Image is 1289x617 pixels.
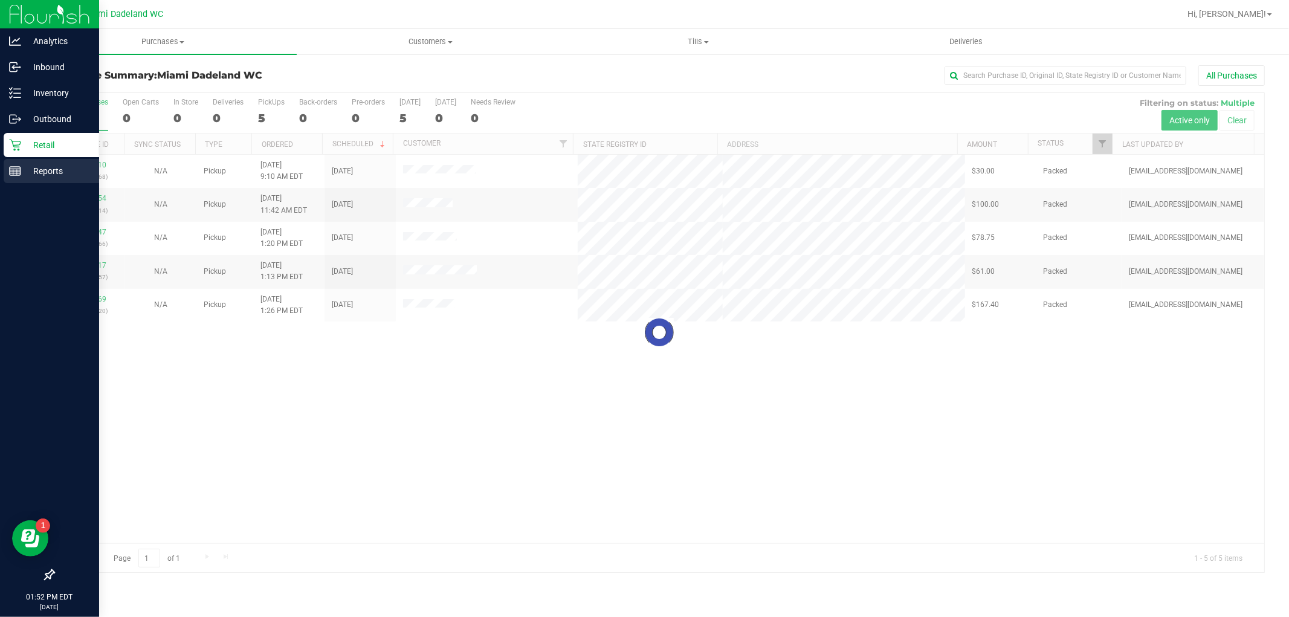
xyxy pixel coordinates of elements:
[29,29,297,54] a: Purchases
[157,69,262,81] span: Miami Dadeland WC
[5,592,94,602] p: 01:52 PM EDT
[945,66,1186,85] input: Search Purchase ID, Original ID, State Registry ID or Customer Name...
[564,29,832,54] a: Tills
[1187,9,1266,19] span: Hi, [PERSON_NAME]!
[9,35,21,47] inline-svg: Analytics
[9,87,21,99] inline-svg: Inventory
[297,36,564,47] span: Customers
[36,518,50,533] iframe: Resource center unread badge
[9,61,21,73] inline-svg: Inbound
[9,165,21,177] inline-svg: Reports
[565,36,832,47] span: Tills
[5,602,94,612] p: [DATE]
[21,60,94,74] p: Inbound
[12,520,48,557] iframe: Resource center
[21,164,94,178] p: Reports
[9,139,21,151] inline-svg: Retail
[9,113,21,125] inline-svg: Outbound
[933,36,999,47] span: Deliveries
[53,70,457,81] h3: Purchase Summary:
[21,112,94,126] p: Outbound
[832,29,1100,54] a: Deliveries
[1198,65,1265,86] button: All Purchases
[21,86,94,100] p: Inventory
[29,36,297,47] span: Purchases
[21,34,94,48] p: Analytics
[83,9,164,19] span: Miami Dadeland WC
[21,138,94,152] p: Retail
[297,29,564,54] a: Customers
